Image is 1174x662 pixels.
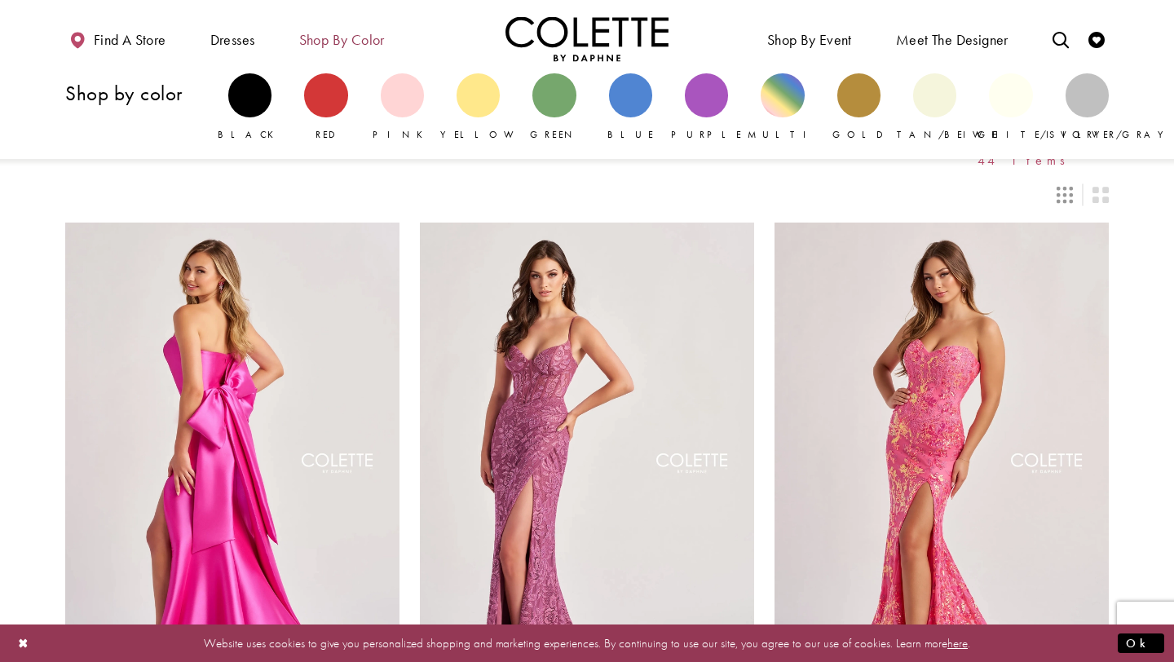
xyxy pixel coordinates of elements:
div: Layout Controls [55,177,1119,213]
a: Blue [609,73,652,142]
a: Pink [381,73,424,142]
a: Tan/Beige [913,73,956,142]
span: Gold [832,128,885,141]
span: Silver/Gray [1049,128,1172,141]
span: 44 items [978,153,1076,167]
a: Green [532,73,576,142]
span: Shop By Event [767,32,852,48]
span: Black [218,128,282,141]
span: Purple [671,128,741,141]
a: Meet the designer [892,16,1013,61]
a: Visit Home Page [505,16,669,61]
a: White/Ivory [989,73,1032,142]
a: Purple [685,73,728,142]
span: Shop by color [299,32,385,48]
span: Yellow [440,128,523,141]
button: Submit Dialog [1118,633,1164,653]
a: Toggle search [1048,16,1073,61]
span: Switch layout to 3 columns [1057,187,1073,203]
span: Shop By Event [763,16,856,61]
span: Blue [607,128,654,141]
span: Shop by color [295,16,389,61]
span: Tan/Beige [897,128,999,141]
p: Website uses cookies to give you personalized shopping and marketing experiences. By continuing t... [117,632,1057,654]
span: Green [530,128,578,141]
span: Pink [373,128,431,141]
a: Multi [761,73,804,142]
a: here [947,634,968,651]
a: Red [304,73,347,142]
span: Find a store [94,32,166,48]
a: Silver/Gray [1066,73,1109,142]
a: Black [228,73,271,142]
span: Switch layout to 2 columns [1092,187,1109,203]
h3: Shop by color [65,82,212,104]
a: Yellow [457,73,500,142]
span: Multi [748,128,818,141]
span: White/Ivory [973,128,1108,141]
a: Gold [837,73,880,142]
a: Check Wishlist [1084,16,1109,61]
button: Close Dialog [10,629,38,657]
span: Dresses [206,16,259,61]
span: Red [316,128,337,141]
span: Dresses [210,32,255,48]
a: Find a store [65,16,170,61]
img: Colette by Daphne [505,16,669,61]
span: Meet the designer [896,32,1008,48]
